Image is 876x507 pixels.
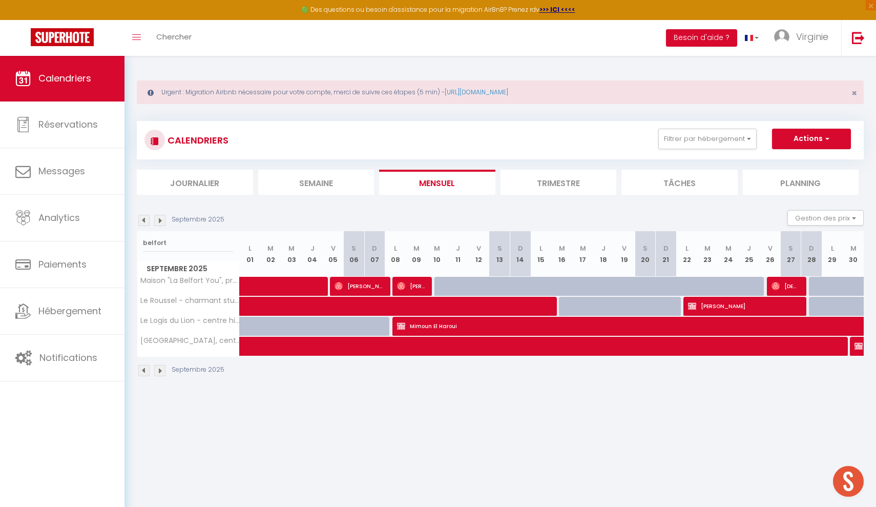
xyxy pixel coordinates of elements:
[335,276,384,296] span: [PERSON_NAME]
[302,231,323,277] th: 04
[621,170,738,195] li: Tâches
[248,244,252,253] abbr: L
[787,210,864,226] button: Gestion des prix
[385,231,406,277] th: 08
[851,87,857,99] span: ×
[165,129,228,152] h3: CALENDRIERS
[593,231,614,277] th: 18
[518,244,523,253] abbr: D
[704,244,711,253] abbr: M
[771,276,800,296] span: [DEMOGRAPHIC_DATA][PERSON_NAME]
[772,129,851,149] button: Actions
[281,231,302,277] th: 03
[531,231,552,277] th: 15
[572,231,593,277] th: 17
[139,317,241,325] span: Le Logis du Lion - centre historique [GEOGRAPHIC_DATA]
[260,231,281,277] th: 02
[31,28,94,46] img: Super Booking
[476,244,481,253] abbr: V
[344,231,365,277] th: 06
[137,80,864,104] div: Urgent : Migration Airbnb nécessaire pour votre compte, merci de suivre ces étapes (5 min) -
[852,31,865,44] img: logout
[747,244,751,253] abbr: J
[448,231,469,277] th: 11
[413,244,420,253] abbr: M
[156,31,192,42] span: Chercher
[580,244,586,253] abbr: M
[635,231,656,277] th: 20
[489,231,510,277] th: 13
[38,258,87,271] span: Paiements
[139,277,241,285] span: Maison "La Belfort You", proche Techn'Hom
[267,244,274,253] abbr: M
[379,170,495,195] li: Mensuel
[310,244,315,253] abbr: J
[38,211,80,224] span: Analytics
[351,244,356,253] abbr: S
[768,244,773,253] abbr: V
[38,72,91,85] span: Calendriers
[780,231,801,277] th: 27
[788,244,793,253] abbr: S
[456,244,460,253] abbr: J
[774,29,789,45] img: ...
[38,165,85,177] span: Messages
[614,231,635,277] th: 19
[831,244,834,253] abbr: L
[497,244,502,253] abbr: S
[622,244,627,253] abbr: V
[372,244,377,253] abbr: D
[656,231,677,277] th: 21
[685,244,689,253] abbr: L
[539,244,543,253] abbr: L
[137,261,239,276] span: Septembre 2025
[601,244,606,253] abbr: J
[510,231,531,277] th: 14
[850,244,857,253] abbr: M
[809,244,814,253] abbr: D
[139,297,241,305] span: Le Roussel - charmant studio en [GEOGRAPHIC_DATA]
[766,20,841,56] a: ... Virginie
[39,351,97,364] span: Notifications
[394,244,397,253] abbr: L
[801,231,822,277] th: 28
[658,129,757,149] button: Filtrer par hébergement
[796,30,828,43] span: Virginie
[743,170,859,195] li: Planning
[258,170,374,195] li: Semaine
[833,466,864,497] div: Ouvrir le chat
[288,244,295,253] abbr: M
[139,337,241,344] span: [GEOGRAPHIC_DATA], centre-ville [GEOGRAPHIC_DATA] - [GEOGRAPHIC_DATA]
[364,231,385,277] th: 07
[38,305,101,317] span: Hébergement
[172,365,224,375] p: Septembre 2025
[149,20,199,56] a: Chercher
[434,244,440,253] abbr: M
[552,231,573,277] th: 16
[500,170,617,195] li: Trimestre
[663,244,669,253] abbr: D
[331,244,336,253] abbr: V
[822,231,843,277] th: 29
[718,231,739,277] th: 24
[172,215,224,225] p: Septembre 2025
[676,231,697,277] th: 22
[643,244,648,253] abbr: S
[559,244,565,253] abbr: M
[843,231,864,277] th: 30
[143,234,234,252] input: Rechercher un logement...
[697,231,718,277] th: 23
[137,170,253,195] li: Journalier
[666,29,737,47] button: Besoin d'aide ?
[739,231,760,277] th: 25
[323,231,344,277] th: 05
[468,231,489,277] th: 12
[760,231,781,277] th: 26
[851,89,857,98] button: Close
[688,296,800,316] span: [PERSON_NAME]
[445,88,508,96] a: [URL][DOMAIN_NAME]
[539,5,575,14] a: >>> ICI <<<<
[38,118,98,131] span: Réservations
[725,244,732,253] abbr: M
